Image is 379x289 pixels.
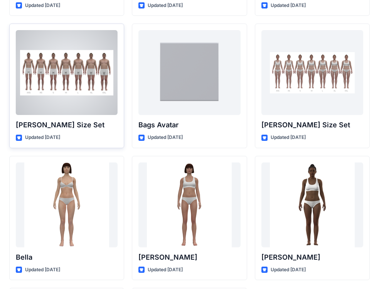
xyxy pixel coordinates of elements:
p: Updated [DATE] [271,2,306,10]
p: Updated [DATE] [148,134,183,142]
p: Updated [DATE] [271,266,306,274]
p: Updated [DATE] [148,2,183,10]
p: [PERSON_NAME] [261,252,363,263]
p: [PERSON_NAME] [138,252,240,263]
p: Updated [DATE] [25,2,60,10]
p: [PERSON_NAME] Size Set [16,120,118,130]
a: Gabrielle [261,162,363,247]
p: Bella [16,252,118,263]
a: Bags Avatar [138,30,240,115]
a: Emma [138,162,240,247]
a: Olivia Size Set [261,30,363,115]
p: Bags Avatar [138,120,240,130]
p: [PERSON_NAME] Size Set [261,120,363,130]
a: Bella [16,162,118,247]
a: Oliver Size Set [16,30,118,115]
p: Updated [DATE] [271,134,306,142]
p: Updated [DATE] [25,266,60,274]
p: Updated [DATE] [148,266,183,274]
p: Updated [DATE] [25,134,60,142]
